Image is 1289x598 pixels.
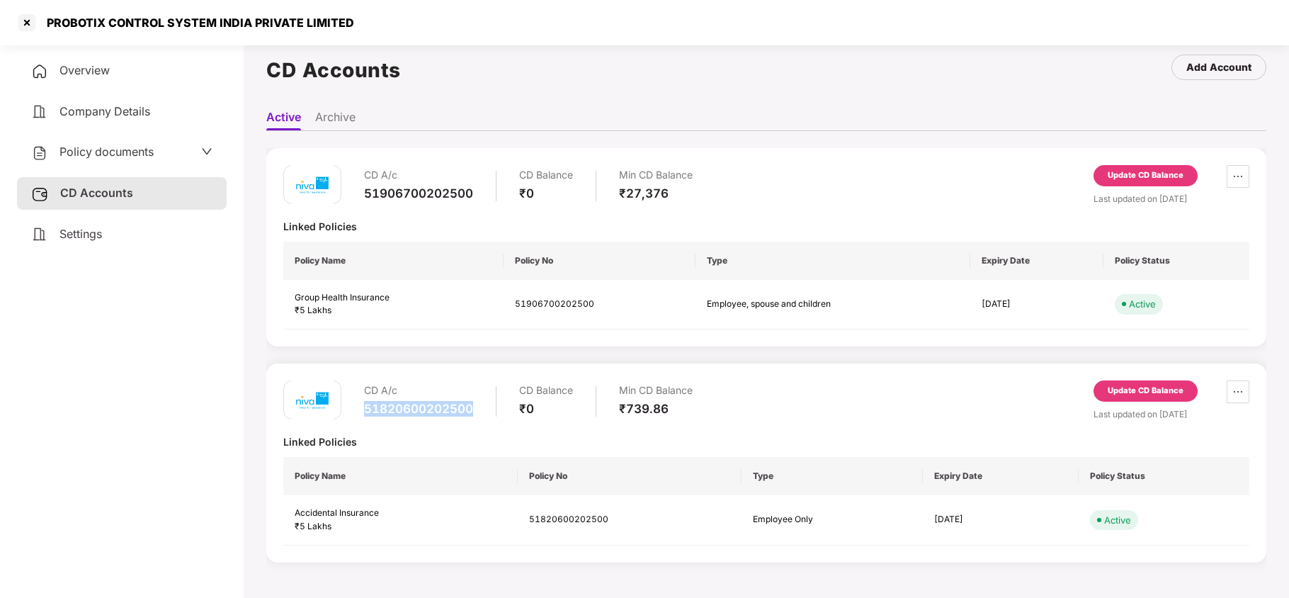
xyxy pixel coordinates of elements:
div: Group Health Insurance [295,291,492,305]
th: Policy Status [1079,457,1249,495]
div: Min CD Balance [619,165,693,186]
button: ellipsis [1227,165,1249,188]
div: Last updated on [DATE] [1094,407,1249,421]
span: ₹5 Lakhs [295,521,331,531]
img: mbhicl.png [291,379,334,422]
div: Update CD Balance [1108,385,1183,397]
div: ₹0 [519,186,573,201]
img: mbhicl.png [291,164,334,206]
img: svg+xml;base64,PHN2ZyB4bWxucz0iaHR0cDovL3d3dy53My5vcmcvMjAwMC9zdmciIHdpZHRoPSIyNCIgaGVpZ2h0PSIyNC... [31,103,48,120]
div: 51906700202500 [364,186,473,201]
img: svg+xml;base64,PHN2ZyB4bWxucz0iaHR0cDovL3d3dy53My5vcmcvMjAwMC9zdmciIHdpZHRoPSIyNCIgaGVpZ2h0PSIyNC... [31,63,48,80]
th: Type [695,242,970,280]
li: Archive [315,110,356,130]
th: Policy Name [283,457,518,495]
img: svg+xml;base64,PHN2ZyB4bWxucz0iaHR0cDovL3d3dy53My5vcmcvMjAwMC9zdmciIHdpZHRoPSIyNCIgaGVpZ2h0PSIyNC... [31,145,48,162]
span: ellipsis [1227,171,1249,182]
span: ellipsis [1227,386,1249,397]
span: CD Accounts [60,186,133,200]
div: Employee Only [753,513,909,526]
th: Policy Name [283,242,504,280]
div: ₹739.86 [619,401,693,417]
span: down [201,146,212,157]
td: [DATE] [970,280,1103,330]
th: Expiry Date [923,457,1078,495]
span: ₹5 Lakhs [295,305,331,315]
div: ₹0 [519,401,573,417]
div: CD A/c [364,165,473,186]
th: Type [742,457,924,495]
span: Company Details [59,104,150,118]
img: svg+xml;base64,PHN2ZyB4bWxucz0iaHR0cDovL3d3dy53My5vcmcvMjAwMC9zdmciIHdpZHRoPSIyNCIgaGVpZ2h0PSIyNC... [31,226,48,243]
th: Policy No [518,457,742,495]
li: Active [266,110,301,130]
img: svg+xml;base64,PHN2ZyB3aWR0aD0iMjUiIGhlaWdodD0iMjQiIHZpZXdCb3g9IjAgMCAyNSAyNCIgZmlsbD0ibm9uZSIgeG... [31,186,49,203]
th: Policy Status [1103,242,1249,280]
td: 51906700202500 [504,280,695,330]
button: ellipsis [1227,380,1249,403]
td: [DATE] [923,495,1078,546]
th: Policy No [504,242,695,280]
div: Linked Policies [283,435,1249,448]
div: CD Balance [519,165,573,186]
div: Last updated on [DATE] [1094,192,1249,205]
div: Update CD Balance [1108,169,1183,182]
div: Accidental Insurance [295,507,506,520]
div: Active [1104,513,1131,527]
div: Linked Policies [283,220,1249,233]
td: 51820600202500 [518,495,742,546]
div: Employee, spouse and children [707,298,863,311]
span: Overview [59,63,110,77]
div: 51820600202500 [364,401,473,417]
h1: CD Accounts [266,55,401,86]
span: Policy documents [59,145,154,159]
div: ₹27,376 [619,186,693,201]
div: Min CD Balance [619,380,693,401]
div: PROBOTIX CONTROL SYSTEM INDIA PRIVATE LIMITED [38,16,354,30]
div: Active [1129,297,1156,311]
span: Settings [59,227,102,241]
div: Add Account [1186,60,1251,75]
div: CD A/c [364,380,473,401]
div: CD Balance [519,380,573,401]
th: Expiry Date [970,242,1103,280]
